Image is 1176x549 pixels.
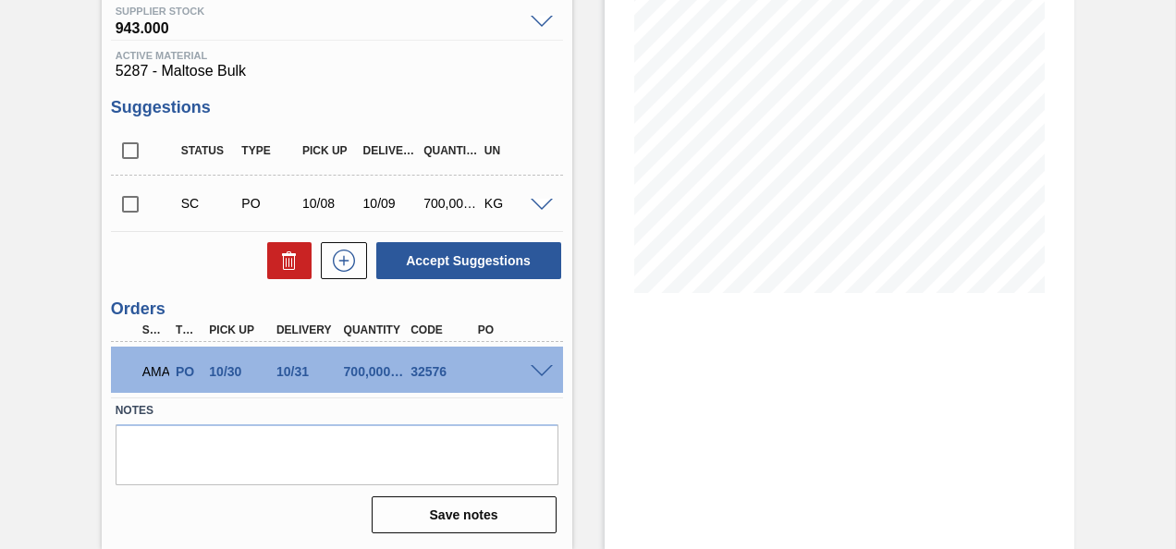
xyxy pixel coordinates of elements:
div: Accept Suggestions [367,240,563,281]
div: 10/09/2025 [359,196,423,211]
div: Type [237,144,301,157]
div: Delivery [359,144,423,157]
label: Notes [116,397,558,424]
div: Purchase order [171,364,202,379]
h3: Orders [111,299,563,319]
p: AMA [142,364,165,379]
div: 10/30/2025 [204,364,276,379]
div: UN [480,144,545,157]
div: 10/08/2025 [298,196,362,211]
div: 10/31/2025 [272,364,344,379]
div: Pick up [298,144,362,157]
div: 700,000.000 [339,364,411,379]
div: 32576 [406,364,478,379]
span: 943.000 [116,17,521,35]
div: 700,000.000 [419,196,484,211]
button: Accept Suggestions [376,242,561,279]
div: Suggestion Created [177,196,241,211]
div: Purchase order [237,196,301,211]
span: 5287 - Maltose Bulk [116,63,558,79]
span: Supplier Stock [116,6,521,17]
div: Delete Suggestions [258,242,312,279]
div: Quantity [339,323,411,336]
div: Awaiting Manager Approval [138,351,169,392]
div: Delivery [272,323,344,336]
div: PO [473,323,545,336]
div: Pick up [204,323,276,336]
div: New suggestion [312,242,367,279]
div: Quantity [419,144,484,157]
div: Step [138,323,169,336]
button: Save notes [372,496,557,533]
div: Status [177,144,241,157]
span: Active Material [116,50,558,61]
div: Code [406,323,478,336]
div: KG [480,196,545,211]
h3: Suggestions [111,98,563,117]
div: Type [171,323,202,336]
